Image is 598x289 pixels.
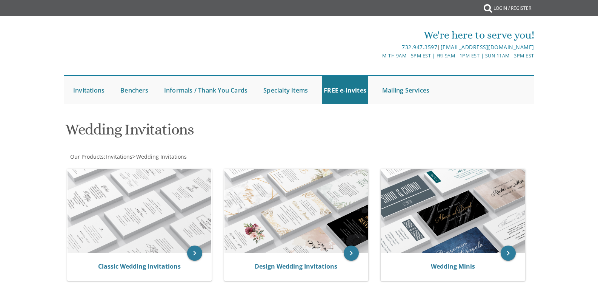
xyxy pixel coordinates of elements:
[402,43,437,51] a: 732.947.3597
[221,43,534,52] div: |
[224,169,368,253] img: Design Wedding Invitations
[381,169,525,253] img: Wedding Minis
[98,262,181,270] a: Classic Wedding Invitations
[501,246,516,261] a: keyboard_arrow_right
[68,169,211,253] img: Classic Wedding Invitations
[136,153,187,160] span: Wedding Invitations
[65,121,373,144] h1: Wedding Invitations
[69,153,104,160] a: Our Products
[135,153,187,160] a: Wedding Invitations
[322,76,368,104] a: FREE e-Invites
[71,76,106,104] a: Invitations
[221,28,534,43] div: We're here to serve you!
[221,52,534,60] div: M-Th 9am - 5pm EST | Fri 9am - 1pm EST | Sun 11am - 3pm EST
[105,153,132,160] a: Invitations
[380,76,431,104] a: Mailing Services
[187,246,202,261] a: keyboard_arrow_right
[162,76,249,104] a: Informals / Thank You Cards
[118,76,150,104] a: Benchers
[441,43,534,51] a: [EMAIL_ADDRESS][DOMAIN_NAME]
[431,262,475,270] a: Wedding Minis
[255,262,337,270] a: Design Wedding Invitations
[64,153,299,161] div: :
[106,153,132,160] span: Invitations
[344,246,359,261] a: keyboard_arrow_right
[261,76,310,104] a: Specialty Items
[132,153,187,160] span: >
